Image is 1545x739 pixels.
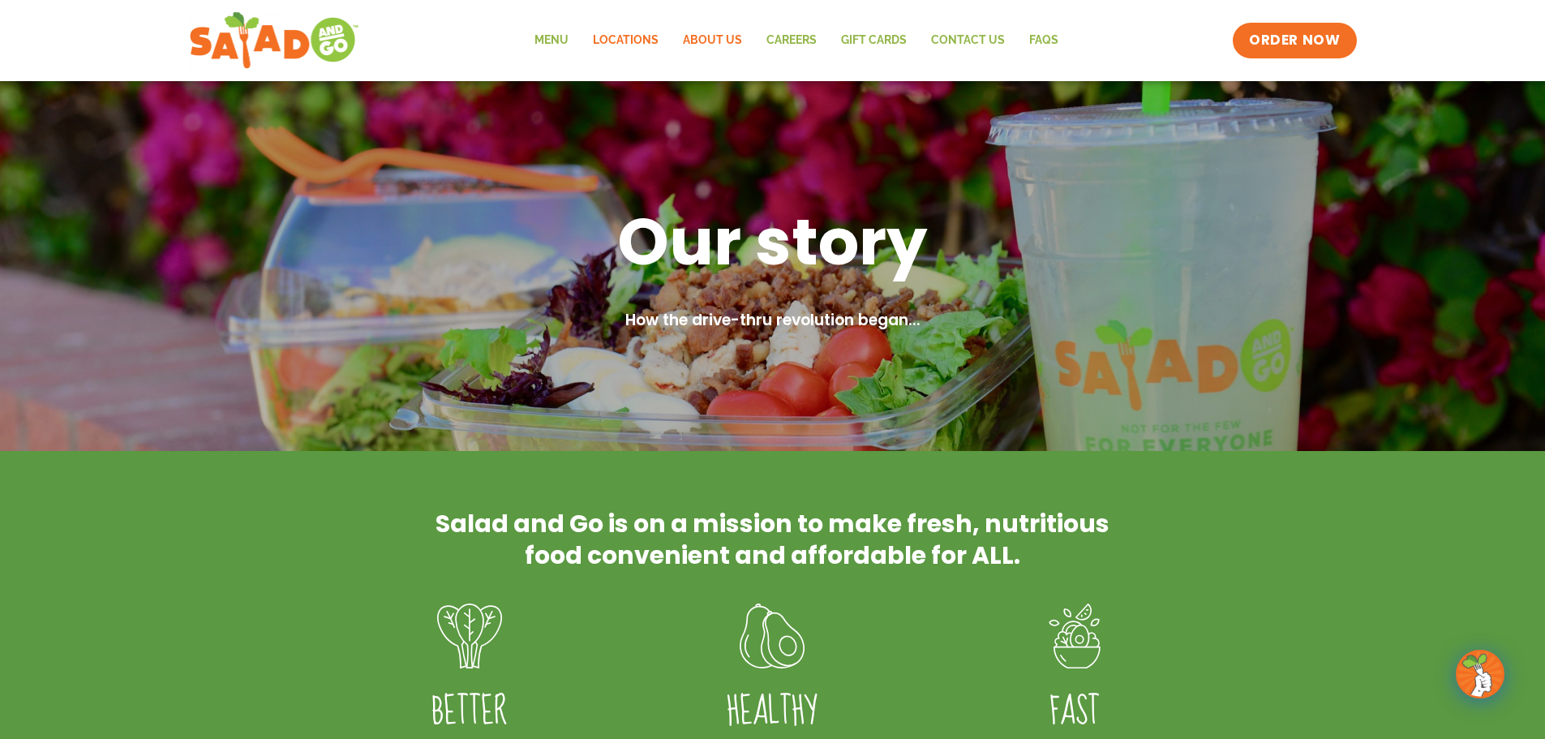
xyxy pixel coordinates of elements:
[1017,22,1071,59] a: FAQs
[919,22,1017,59] a: Contact Us
[581,22,671,59] a: Locations
[189,8,360,73] img: new-SAG-logo-768×292
[1457,651,1503,697] img: wpChatIcon
[522,22,581,59] a: Menu
[1233,23,1356,58] a: ORDER NOW
[1249,31,1340,50] span: ORDER NOW
[351,309,1195,333] h2: How the drive-thru revolution began...
[671,22,754,59] a: About Us
[432,508,1114,571] h2: Salad and Go is on a mission to make fresh, nutritious food convenient and affordable for ALL.
[947,690,1201,735] h4: FAST
[829,22,919,59] a: GIFT CARDS
[645,690,899,735] h4: Healthy
[343,690,597,735] h4: Better
[351,200,1195,284] h1: Our story
[522,22,1071,59] nav: Menu
[754,22,829,59] a: Careers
